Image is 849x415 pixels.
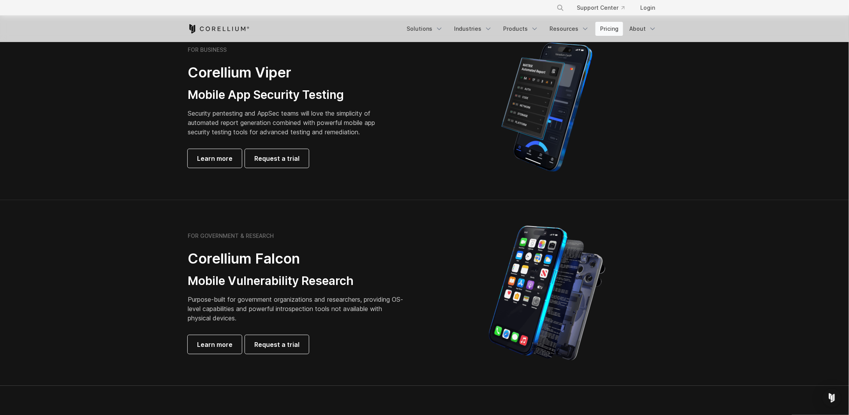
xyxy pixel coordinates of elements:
[245,335,309,354] a: Request a trial
[402,22,661,36] div: Navigation Menu
[197,340,233,349] span: Learn more
[449,22,497,36] a: Industries
[188,24,250,33] a: Corellium Home
[488,39,606,175] img: Corellium MATRIX automated report on iPhone showing app vulnerability test results across securit...
[197,154,233,163] span: Learn more
[254,154,299,163] span: Request a trial
[547,1,661,15] div: Navigation Menu
[595,22,623,36] a: Pricing
[188,274,406,288] h3: Mobile Vulnerability Research
[823,389,841,407] div: Open Intercom Messenger
[553,1,567,15] button: Search
[634,1,661,15] a: Login
[188,250,406,267] h2: Corellium Falcon
[188,46,227,53] h6: FOR BUSINESS
[188,295,406,323] p: Purpose-built for government organizations and researchers, providing OS-level capabilities and p...
[571,1,631,15] a: Support Center
[188,232,274,239] h6: FOR GOVERNMENT & RESEARCH
[188,149,242,168] a: Learn more
[188,64,387,81] h2: Corellium Viper
[188,88,387,102] h3: Mobile App Security Testing
[498,22,543,36] a: Products
[188,335,242,354] a: Learn more
[402,22,448,36] a: Solutions
[188,109,387,137] p: Security pentesting and AppSec teams will love the simplicity of automated report generation comb...
[254,340,299,349] span: Request a trial
[625,22,661,36] a: About
[488,225,606,361] img: iPhone model separated into the mechanics used to build the physical device.
[245,149,309,168] a: Request a trial
[545,22,594,36] a: Resources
